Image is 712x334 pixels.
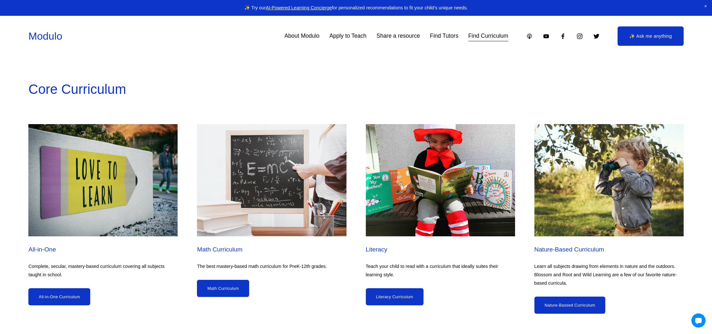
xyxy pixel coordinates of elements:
[430,31,458,42] a: Find Tutors
[593,33,600,40] a: Twitter
[366,262,515,279] p: Teach your child to read with a curriculum that ideally suites their learning style.
[618,26,683,46] a: ✨ Ask me anything
[534,297,606,314] a: Nature-Bassed Curriculum
[285,31,320,42] a: About Modulo
[526,33,533,40] a: Apple Podcasts
[366,245,515,253] h2: Literacy
[576,33,583,40] a: Instagram
[197,262,346,271] p: The best mastery-based math curriculum for PreK-12th grades.
[28,288,90,305] a: All-in-One Curriculum
[543,33,550,40] a: YouTube
[366,288,424,305] a: Literacy Curriculum
[28,245,178,253] h2: All-in-One
[197,245,346,253] h2: Math Curriculum
[266,5,332,10] a: AI-Powered Learning Concierge
[28,30,62,42] a: Modulo
[376,31,420,42] a: Share a resource
[534,245,684,253] h2: Nature-Based Curriculum
[28,124,178,236] img: All-in-One Curriculum
[560,33,566,40] a: Facebook
[468,31,508,42] a: Find Curriculum
[329,31,366,42] a: Apply to Teach
[197,280,249,297] a: Math Curriculum
[534,262,684,288] p: Learn all subjects drawing from elements in nature and the outdoors. Blossom and Root and Wild Le...
[28,262,178,279] p: Complete, secular, mastery-based curriculum covering all subjects taught in school.
[28,77,683,102] p: Core Curriculum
